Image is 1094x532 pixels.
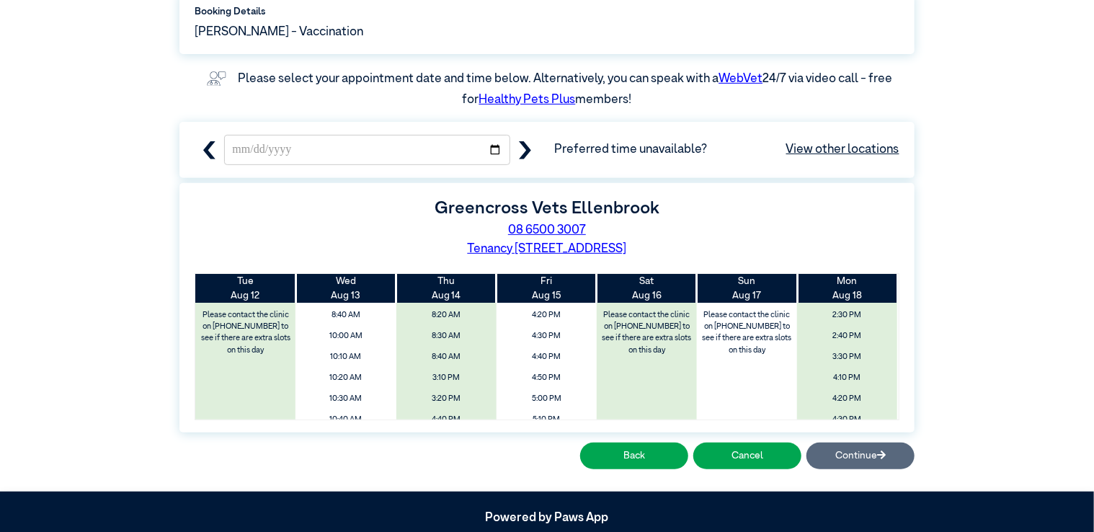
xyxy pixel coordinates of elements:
span: 8:20 AM [400,306,492,324]
span: 8:40 AM [400,348,492,366]
label: Greencross Vets Ellenbrook [435,200,659,217]
th: Aug 14 [396,274,497,303]
span: 4:50 PM [501,369,592,387]
button: Cancel [693,443,801,469]
span: 10:30 AM [300,390,391,408]
th: Aug 16 [597,274,697,303]
span: 10:20 AM [300,369,391,387]
a: 08 6500 3007 [508,224,586,236]
label: Booking Details [195,4,899,19]
a: Tenancy [STREET_ADDRESS] [468,243,627,255]
th: Aug 15 [497,274,597,303]
th: Aug 12 [195,274,295,303]
span: 8:30 AM [400,327,492,345]
img: vet [202,66,231,91]
th: Aug 18 [797,274,897,303]
span: 10:00 AM [300,327,391,345]
span: 4:40 PM [501,348,592,366]
span: 4:30 PM [801,411,893,429]
a: WebVet [719,73,762,85]
span: 3:20 PM [400,390,492,408]
span: 4:40 PM [400,411,492,429]
span: 2:30 PM [801,306,893,324]
label: Please contact the clinic on [PHONE_NUMBER] to see if there are extra slots on this day [197,306,295,360]
span: 5:10 PM [501,411,592,429]
span: 10:10 AM [300,348,391,366]
span: 2:40 PM [801,327,893,345]
span: 3:10 PM [400,369,492,387]
span: 3:30 PM [801,348,893,366]
span: 4:20 PM [801,390,893,408]
label: Please select your appointment date and time below. Alternatively, you can speak with a 24/7 via ... [238,73,894,107]
span: 8:40 AM [300,306,391,324]
h5: Powered by Paws App [179,511,915,526]
th: Aug 17 [697,274,797,303]
span: 4:20 PM [501,306,592,324]
span: 10:40 AM [300,411,391,429]
label: Please contact the clinic on [PHONE_NUMBER] to see if there are extra slots on this day [698,306,796,360]
th: Aug 13 [295,274,396,303]
span: 4:30 PM [501,327,592,345]
span: 4:10 PM [801,369,893,387]
a: Healthy Pets Plus [479,94,576,106]
button: Back [580,443,688,469]
span: Preferred time unavailable? [554,141,899,159]
span: 5:00 PM [501,390,592,408]
label: Please contact the clinic on [PHONE_NUMBER] to see if there are extra slots on this day [598,306,696,360]
span: [PERSON_NAME] - Vaccination [195,23,363,42]
a: View other locations [786,141,899,159]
